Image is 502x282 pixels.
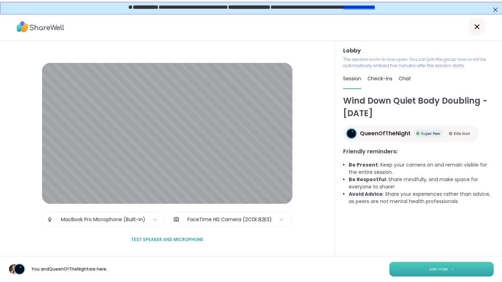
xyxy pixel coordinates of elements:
p: You and QueenOfTheNight are here. [31,266,108,272]
li: : Share your experiences rather than advice, as peers are not mental health professionals. [349,191,494,205]
img: shelleehance [9,264,19,274]
span: Super Peer [421,131,440,136]
img: ShareWell Logomark [451,267,455,271]
span: | [56,212,57,226]
img: Super Peer [416,132,420,135]
img: Microphone [47,212,53,226]
img: Camera [173,212,179,226]
h3: Friendly reminders: [343,147,494,156]
span: QueenOfTheNight [360,129,411,138]
a: QueenOfTheNightQueenOfTheNightSuper PeerSuper PeerElite HostElite Host [343,125,478,142]
b: Be Respectful [349,176,386,183]
p: The session room is now open. You can join the group now or will be automatically entered five mi... [343,56,494,69]
img: QueenOfTheNight [347,129,356,138]
button: Test speaker and microphone [128,232,206,247]
div: FaceTime HD Camera (2C0E:82E3) [187,216,272,223]
span: Join now [429,266,448,272]
span: Elite Host [454,131,470,136]
span: Session [343,75,361,82]
span: Check-ins [367,75,392,82]
span: Chat [399,75,411,82]
span: Test speaker and microphone [131,236,203,243]
b: Be Present [349,161,378,168]
h3: Lobby [343,47,494,55]
div: MacBook Pro Microphone (Built-in) [61,216,145,223]
h1: Wind Down Quiet Body Doubling - [DATE] [343,95,494,120]
li: : Share mindfully, and make space for everyone to share! [349,176,494,191]
li: : Keep your camera on and remain visible for the entire session. [349,161,494,176]
img: ShareWell Logo [17,19,64,35]
img: Elite Host [449,132,452,135]
button: Join now [389,262,494,276]
img: QueenOfTheNight [15,264,24,274]
span: | [182,212,184,226]
b: Avoid Advice [349,191,383,198]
